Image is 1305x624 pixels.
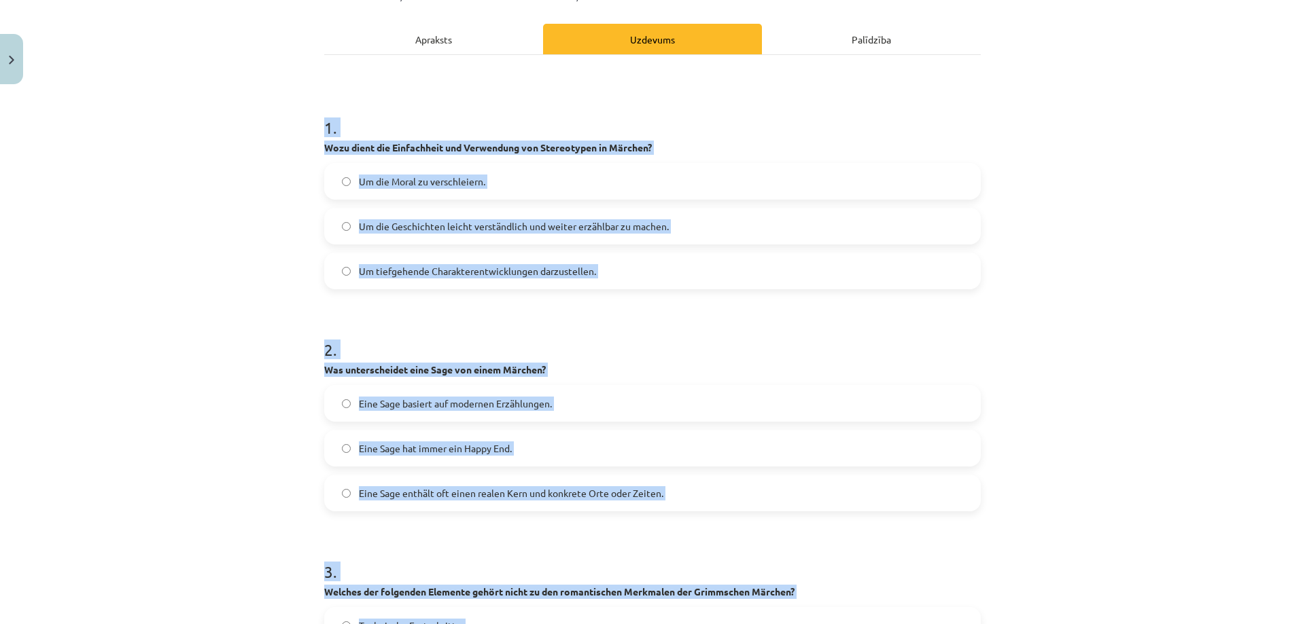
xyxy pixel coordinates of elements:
input: Eine Sage enthält oft einen realen Kern und konkrete Orte oder Zeiten. [342,489,351,498]
div: Palīdzība [762,24,981,54]
h1: 3 . [324,538,981,581]
strong: Wozu dient die Einfachheit und Verwendung von Stereotypen in Märchen? [324,141,652,153]
input: Eine Sage hat immer ein Happy End. [342,444,351,453]
h1: 2 . [324,316,981,359]
span: Eine Sage basiert auf modernen Erzählungen. [359,397,552,411]
input: Eine Sage basiert auf modernen Erzählungen. [342,399,351,408]
span: Eine Sage enthält oft einen realen Kern und konkrete Orte oder Zeiten. [359,486,663,500]
strong: Was unterscheidet eine Sage von einem Märchen? [324,363,546,375]
span: Eine Sage hat immer ein Happy End. [359,441,512,456]
span: Um tiefgehende Charakterentwicklungen darzustellen. [359,264,596,278]
input: Um die Moral zu verschleiern. [342,177,351,186]
div: Uzdevums [543,24,762,54]
input: Um die Geschichten leicht verständlich und weiter erzählbar zu machen. [342,222,351,231]
span: Um die Geschichten leicht verständlich und weiter erzählbar zu machen. [359,219,669,234]
input: Um tiefgehende Charakterentwicklungen darzustellen. [342,267,351,276]
strong: Welches der folgenden Elemente gehört nicht zu den romantischen Merkmalen der Grimmschen Märchen? [324,585,795,598]
img: icon-close-lesson-0947bae3869378f0d4975bcd49f059093ad1ed9edebbc8119c70593378902aed.svg [9,56,14,65]
h1: 1 . [324,94,981,136]
span: Um die Moral zu verschleiern. [359,175,485,189]
div: Apraksts [324,24,543,54]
